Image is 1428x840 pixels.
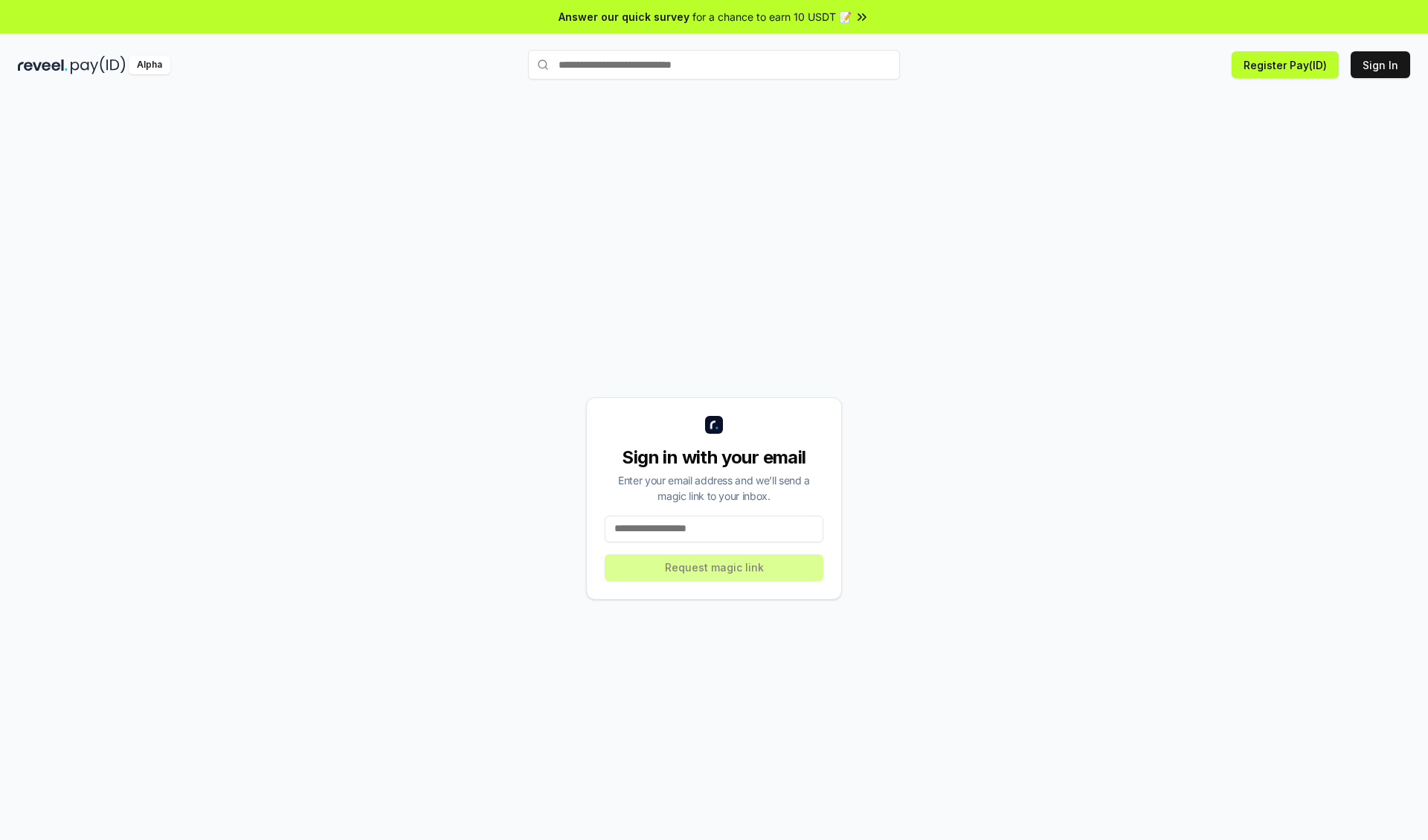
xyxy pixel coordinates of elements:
button: Register Pay(ID) [1232,51,1339,78]
span: for a chance to earn 10 USDT 📝 [692,9,852,25]
img: reveel_dark [18,56,68,74]
div: Sign in with your email [605,446,823,469]
img: pay_id [71,56,126,74]
div: Alpha [129,56,170,74]
img: logo_small [705,416,723,434]
button: Sign In [1351,51,1410,78]
span: Answer our quick survey [559,9,689,25]
div: Enter your email address and we’ll send a magic link to your inbox. [605,472,823,504]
